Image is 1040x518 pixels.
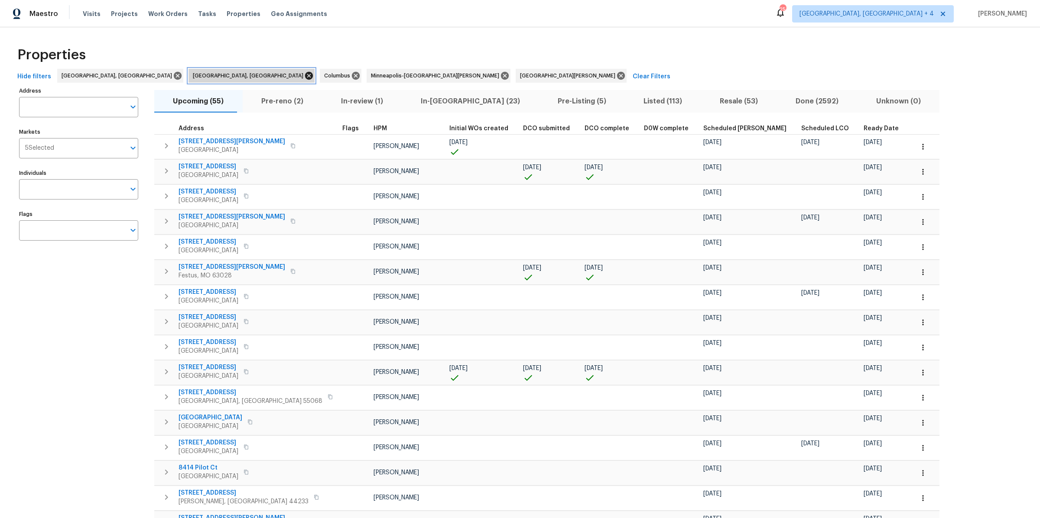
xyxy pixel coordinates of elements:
[862,95,934,107] span: Unknown (0)
[14,69,55,85] button: Hide filters
[271,10,327,18] span: Geo Assignments
[864,390,882,396] span: [DATE]
[864,164,882,171] span: [DATE]
[703,125,786,132] span: Scheduled [PERSON_NAME]
[179,388,322,397] span: [STREET_ADDRESS]
[585,265,603,271] span: [DATE]
[644,125,689,132] span: D0W complete
[179,489,309,497] span: [STREET_ADDRESS]
[179,146,285,154] span: [GEOGRAPHIC_DATA]
[374,394,419,400] span: [PERSON_NAME]
[179,212,285,221] span: [STREET_ADDRESS][PERSON_NAME]
[179,497,309,506] span: [PERSON_NAME], [GEOGRAPHIC_DATA] 44233
[179,397,322,405] span: [GEOGRAPHIC_DATA], [GEOGRAPHIC_DATA] 55068
[703,466,721,472] span: [DATE]
[799,10,934,18] span: [GEOGRAPHIC_DATA], [GEOGRAPHIC_DATA] + 4
[179,322,238,330] span: [GEOGRAPHIC_DATA]
[374,319,419,325] span: [PERSON_NAME]
[864,466,882,472] span: [DATE]
[449,365,468,371] span: [DATE]
[127,142,139,154] button: Open
[179,196,238,205] span: [GEOGRAPHIC_DATA]
[864,290,882,296] span: [DATE]
[179,271,285,280] span: Festus, MO 63028
[801,139,819,145] span: [DATE]
[374,269,419,275] span: [PERSON_NAME]
[179,137,285,146] span: [STREET_ADDRESS][PERSON_NAME]
[630,95,696,107] span: Listed (113)
[179,238,238,246] span: [STREET_ADDRESS]
[801,441,819,447] span: [DATE]
[703,340,721,346] span: [DATE]
[585,125,629,132] span: DCO complete
[633,71,670,82] span: Clear Filters
[864,215,882,221] span: [DATE]
[148,10,188,18] span: Work Orders
[179,221,285,230] span: [GEOGRAPHIC_DATA]
[188,69,315,83] div: [GEOGRAPHIC_DATA], [GEOGRAPHIC_DATA]
[320,69,361,83] div: Columbus
[975,10,1027,18] span: [PERSON_NAME]
[127,183,139,195] button: Open
[19,129,138,135] label: Markets
[179,447,238,456] span: [GEOGRAPHIC_DATA]
[703,190,721,196] span: [DATE]
[629,69,674,85] button: Clear Filters
[127,101,139,113] button: Open
[864,441,882,447] span: [DATE]
[703,139,721,145] span: [DATE]
[374,419,419,425] span: [PERSON_NAME]
[29,10,58,18] span: Maestro
[179,438,238,447] span: [STREET_ADDRESS]
[864,190,882,196] span: [DATE]
[374,470,419,476] span: [PERSON_NAME]
[17,71,51,82] span: Hide filters
[780,5,786,14] div: 25
[523,265,541,271] span: [DATE]
[544,95,620,107] span: Pre-Listing (5)
[193,71,307,80] span: [GEOGRAPHIC_DATA], [GEOGRAPHIC_DATA]
[706,95,772,107] span: Resale (53)
[179,313,238,322] span: [STREET_ADDRESS]
[703,390,721,396] span: [DATE]
[179,187,238,196] span: [STREET_ADDRESS]
[374,294,419,300] span: [PERSON_NAME]
[374,369,419,375] span: [PERSON_NAME]
[19,171,138,176] label: Individuals
[782,95,852,107] span: Done (2592)
[179,246,238,255] span: [GEOGRAPHIC_DATA]
[374,168,419,174] span: [PERSON_NAME]
[179,463,238,472] span: 8414 Pilot Ct
[703,215,721,221] span: [DATE]
[57,69,183,83] div: [GEOGRAPHIC_DATA], [GEOGRAPHIC_DATA]
[62,71,175,80] span: [GEOGRAPHIC_DATA], [GEOGRAPHIC_DATA]
[328,95,397,107] span: In-review (1)
[374,125,387,132] span: HPM
[703,240,721,246] span: [DATE]
[864,340,882,346] span: [DATE]
[342,125,359,132] span: Flags
[407,95,533,107] span: In-[GEOGRAPHIC_DATA] (23)
[179,363,238,372] span: [STREET_ADDRESS]
[523,125,570,132] span: DCO submitted
[179,162,238,171] span: [STREET_ADDRESS]
[864,139,882,145] span: [DATE]
[179,296,238,305] span: [GEOGRAPHIC_DATA]
[19,88,138,93] label: Address
[703,315,721,321] span: [DATE]
[864,491,882,497] span: [DATE]
[801,290,819,296] span: [DATE]
[371,71,503,80] span: Minneapolis-[GEOGRAPHIC_DATA][PERSON_NAME]
[374,193,419,199] span: [PERSON_NAME]
[179,413,242,422] span: [GEOGRAPHIC_DATA]
[324,71,354,80] span: Columbus
[179,171,238,180] span: [GEOGRAPHIC_DATA]
[703,164,721,171] span: [DATE]
[801,215,819,221] span: [DATE]
[585,365,603,371] span: [DATE]
[374,344,419,350] span: [PERSON_NAME]
[179,338,238,347] span: [STREET_ADDRESS]
[159,95,237,107] span: Upcoming (55)
[179,288,238,296] span: [STREET_ADDRESS]
[179,263,285,271] span: [STREET_ADDRESS][PERSON_NAME]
